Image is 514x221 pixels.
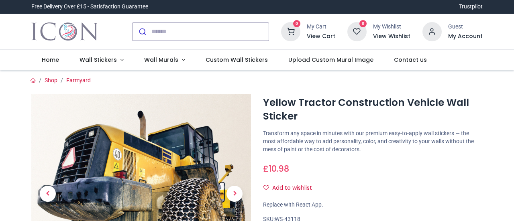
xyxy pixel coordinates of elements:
span: 10.98 [269,163,289,174]
span: Wall Murals [144,56,178,64]
p: Transform any space in minutes with our premium easy-to-apply wall stickers — the most affordable... [263,130,483,153]
button: Submit [133,23,151,41]
span: Home [42,56,59,64]
img: Icon Wall Stickers [31,20,98,43]
a: 0 [281,28,300,34]
h1: Yellow Tractor Construction Vehicle Wall Sticker [263,96,483,124]
button: Add to wishlistAdd to wishlist [263,181,319,195]
a: 0 [347,28,367,34]
span: Next [226,186,243,202]
a: Farmyard [66,77,91,83]
a: Shop [45,77,57,83]
a: Trustpilot [459,3,483,11]
div: Free Delivery Over £15 - Satisfaction Guarantee [31,3,148,11]
a: Wall Murals [134,50,195,71]
span: Upload Custom Mural Image [288,56,373,64]
span: Wall Stickers [80,56,117,64]
a: View Wishlist [373,32,410,41]
span: £ [263,163,289,174]
sup: 0 [293,20,301,28]
span: Contact us [394,56,427,64]
a: Logo of Icon Wall Stickers [31,20,98,43]
a: My Account [448,32,483,41]
div: My Cart [307,23,335,31]
a: View Cart [307,32,335,41]
div: Replace with React App. [263,201,483,209]
i: Add to wishlist [263,185,269,191]
a: Wall Stickers [69,50,134,71]
span: Custom Wall Stickers [206,56,268,64]
div: My Wishlist [373,23,410,31]
sup: 0 [359,20,367,28]
div: Guest [448,23,483,31]
span: Previous [40,186,56,202]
